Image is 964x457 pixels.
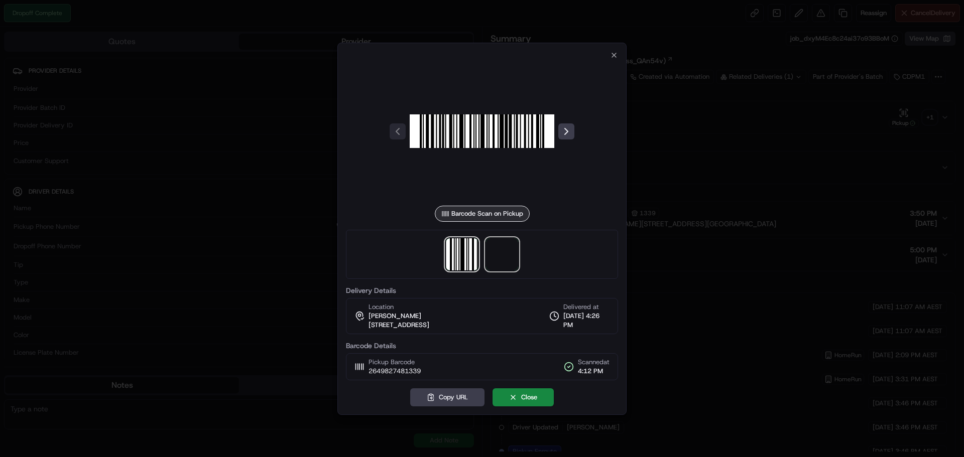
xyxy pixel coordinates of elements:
span: Pickup Barcode [369,358,421,367]
span: [DATE] 4:26 PM [563,312,610,330]
span: [PERSON_NAME] [369,312,421,321]
span: Scanned at [578,358,610,367]
label: Delivery Details [346,287,618,294]
button: Close [493,388,554,406]
img: barcode_scan_on_pickup image [410,59,554,204]
span: [STREET_ADDRESS] [369,321,429,330]
span: 2649827481339 [369,367,421,376]
span: 4:12 PM [578,367,610,376]
div: Barcode Scan on Pickup [435,206,530,222]
span: Location [369,302,394,312]
span: Delivered at [563,302,610,312]
img: barcode_scan_on_pickup image [446,238,478,270]
button: Copy URL [410,388,485,406]
label: Barcode Details [346,342,618,349]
